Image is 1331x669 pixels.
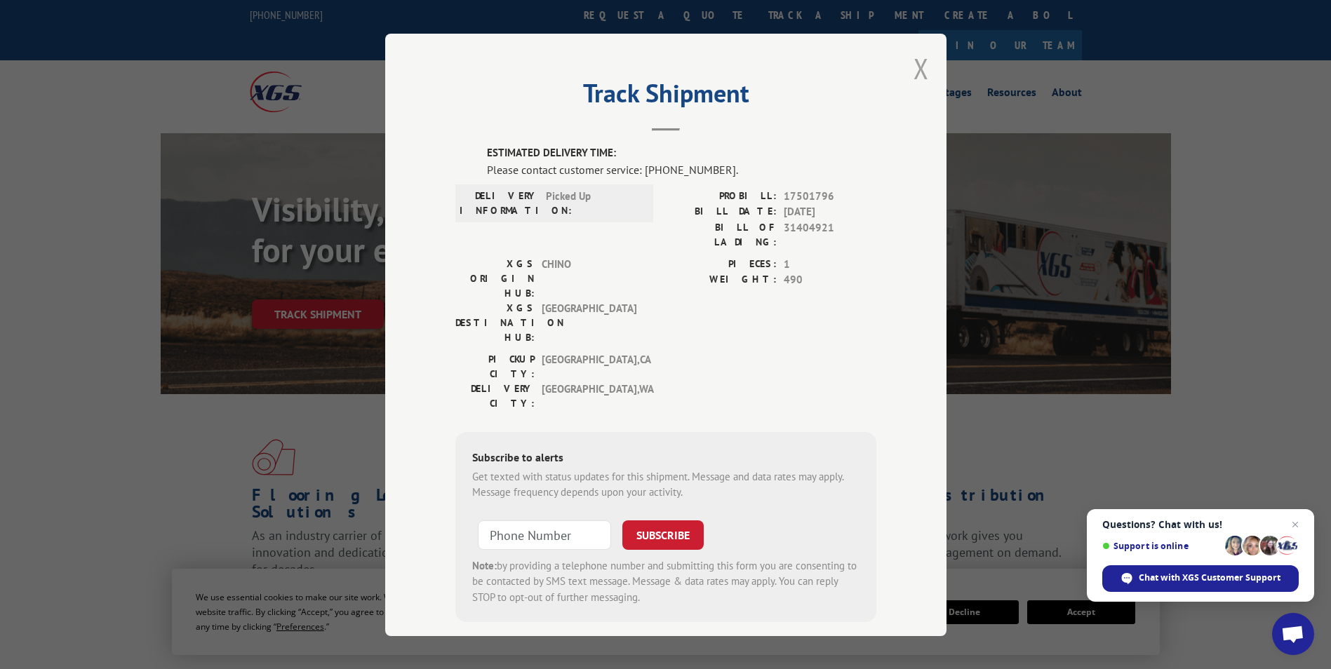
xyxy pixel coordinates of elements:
div: by providing a telephone number and submitting this form you are consenting to be contacted by SM... [472,557,860,605]
label: BILL DATE: [666,204,777,220]
span: [DATE] [784,204,876,220]
a: Open chat [1272,613,1314,655]
label: PICKUP CITY: [455,351,535,381]
span: Support is online [1102,541,1220,551]
label: BILL OF LADING: [666,219,777,249]
span: Chat with XGS Customer Support [1102,565,1299,592]
button: Close modal [914,50,929,87]
span: CHINO [542,256,636,300]
span: 17501796 [784,188,876,204]
label: DELIVERY CITY: [455,381,535,410]
div: Subscribe to alerts [472,448,860,468]
span: [GEOGRAPHIC_DATA] [542,300,636,344]
h2: Track Shipment [455,83,876,110]
button: SUBSCRIBE [622,520,704,549]
strong: Note: [472,558,497,572]
span: 31404921 [784,219,876,249]
label: DELIVERY INFORMATION: [460,188,539,217]
div: Get texted with status updates for this shipment. Message and data rates may apply. Message frequ... [472,468,860,500]
input: Phone Number [478,520,611,549]
span: 1 [784,256,876,272]
label: PIECES: [666,256,777,272]
span: Chat with XGS Customer Support [1139,572,1280,584]
label: XGS DESTINATION HUB: [455,300,535,344]
label: PROBILL: [666,188,777,204]
label: WEIGHT: [666,272,777,288]
span: Picked Up [546,188,641,217]
label: XGS ORIGIN HUB: [455,256,535,300]
span: Questions? Chat with us! [1102,519,1299,530]
div: Please contact customer service: [PHONE_NUMBER]. [487,161,876,177]
span: 490 [784,272,876,288]
label: ESTIMATED DELIVERY TIME: [487,145,876,161]
span: [GEOGRAPHIC_DATA] , WA [542,381,636,410]
span: [GEOGRAPHIC_DATA] , CA [542,351,636,381]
